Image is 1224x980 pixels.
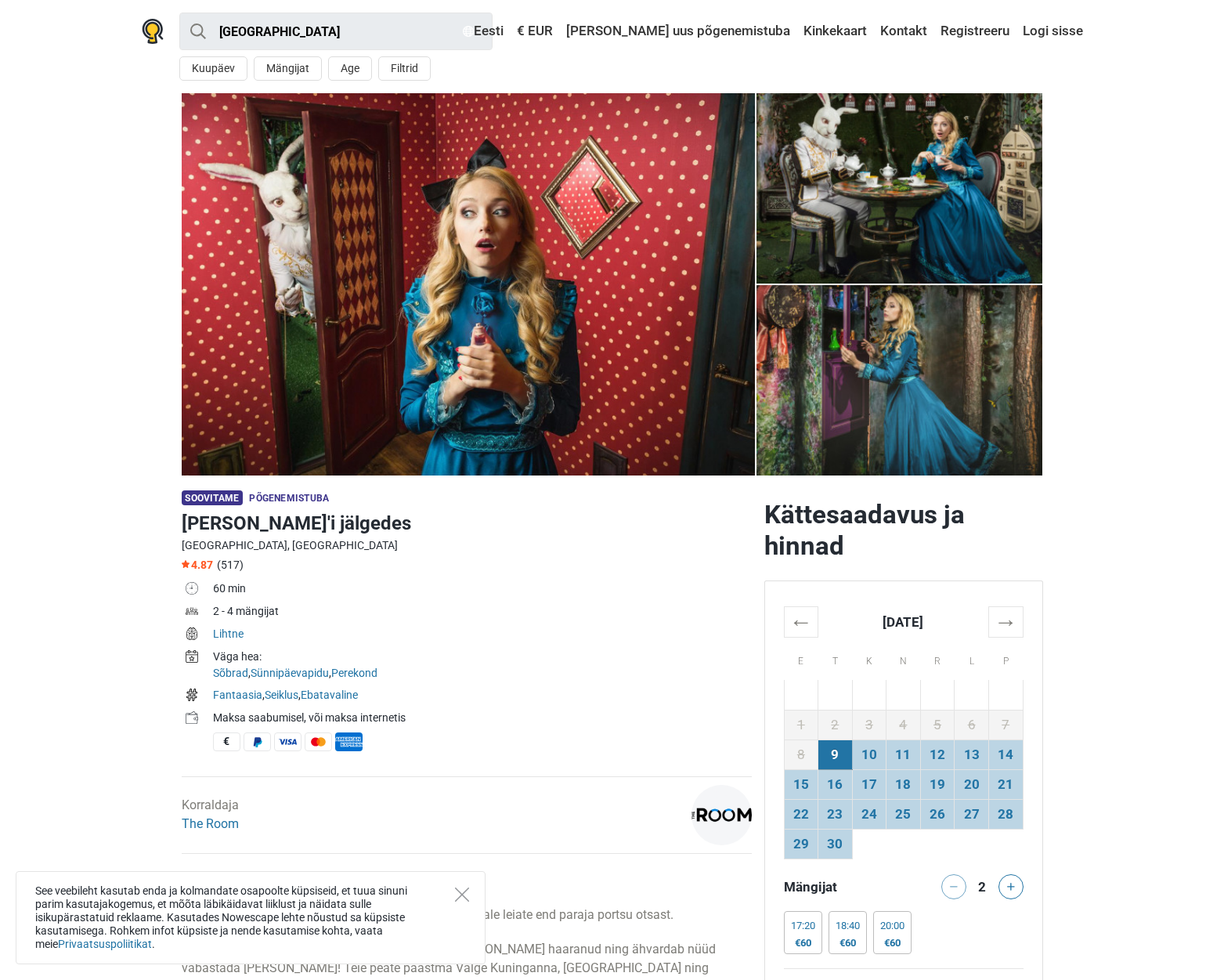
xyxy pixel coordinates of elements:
th: T [818,637,853,680]
a: Logi sisse [1019,17,1083,45]
button: Filtrid [378,56,431,81]
div: See veebileht kasutab enda ja kolmandate osapoolte küpsiseid, et tuua sinuni parim kasutajakogemu... [16,871,486,964]
img: Star [182,560,190,568]
button: Mängijat [254,56,322,81]
td: 23 [818,799,853,829]
td: 30 [818,829,853,859]
span: 4.87 [182,559,213,571]
th: K [852,637,886,680]
span: PayPal [244,732,271,751]
td: 12 [920,740,955,769]
span: Sularaha [213,732,240,751]
td: 19 [920,769,955,799]
div: Väga hea: [213,649,752,665]
a: Alice'i jälgedes photo 9 [182,93,755,476]
div: Maksa saabumisel, või maksa internetis [213,710,752,726]
img: Alice'i jälgedes photo 10 [182,93,755,476]
div: 20:00 [880,920,904,932]
td: 3 [852,710,886,740]
div: 17:20 [791,920,815,932]
td: 16 [818,769,853,799]
a: Fantaasia [213,689,262,701]
td: 2 - 4 mängijat [213,602,752,624]
img: Eesti [463,26,474,37]
a: € EUR [513,17,557,45]
th: E [784,637,818,680]
div: 18:40 [836,920,860,932]
div: Mängijat [778,874,904,899]
td: 6 [955,710,989,740]
td: 17 [852,769,886,799]
button: Close [455,888,469,902]
th: R [920,637,955,680]
th: P [988,637,1023,680]
td: 18 [886,769,921,799]
a: Lihtne [213,627,244,640]
img: Alice'i jälgedes photo 5 [756,285,1043,476]
a: Perekond [331,667,377,679]
td: 15 [784,769,818,799]
td: 9 [818,740,853,769]
td: 1 [784,710,818,740]
a: The Room [182,816,239,831]
a: Alice'i jälgedes photo 3 [756,93,1043,284]
div: 2 [973,874,991,896]
td: 28 [988,799,1023,829]
a: Sünnipäevapidu [251,667,329,679]
span: MasterCard [305,732,332,751]
td: 5 [920,710,955,740]
td: 26 [920,799,955,829]
td: 10 [852,740,886,769]
a: Privaatsuspoliitikat [58,938,152,950]
div: €60 [791,937,815,949]
button: Age [328,56,372,81]
a: Kinkekaart [800,17,871,45]
span: American Express [335,732,363,751]
td: 14 [988,740,1023,769]
a: Ebatavaline [301,689,358,701]
td: 13 [955,740,989,769]
td: 20 [955,769,989,799]
input: proovi “Tallinn” [179,13,493,50]
th: N [886,637,921,680]
span: Visa [274,732,301,751]
td: 25 [886,799,921,829]
td: 4 [886,710,921,740]
td: 2 [818,710,853,740]
img: Nowescape logo [142,19,164,44]
a: Seiklus [265,689,298,701]
div: €60 [880,937,904,949]
span: Soovitame [182,490,244,505]
td: 7 [988,710,1023,740]
th: → [988,606,1023,637]
div: Korraldaja [182,796,239,834]
td: 11 [886,740,921,769]
td: , , [213,685,752,708]
h2: Kättesaadavus ja hinnad [764,499,1043,562]
a: Sõbrad [213,667,248,679]
a: Alice'i jälgedes photo 4 [756,285,1043,476]
span: Põgenemistuba [249,493,329,504]
td: 29 [784,829,818,859]
td: 60 min [213,579,752,602]
img: Alice'i jälgedes photo 4 [756,93,1043,284]
th: ← [784,606,818,637]
div: €60 [836,937,860,949]
td: 8 [784,740,818,769]
div: [GEOGRAPHIC_DATA], [GEOGRAPHIC_DATA] [182,537,752,554]
span: (517) [217,559,244,571]
th: [DATE] [818,606,989,637]
td: 24 [852,799,886,829]
img: 1c9ac0159c94d8d0l.png [691,785,752,845]
a: [PERSON_NAME] uus põgenemistuba [562,17,794,45]
h1: [PERSON_NAME]'i jälgedes [182,509,752,537]
a: Kontakt [876,17,931,45]
a: Eesti [459,17,507,45]
th: L [955,637,989,680]
a: Registreeru [937,17,1013,45]
td: 22 [784,799,818,829]
button: Kuupäev [179,56,247,81]
td: 27 [955,799,989,829]
td: 21 [988,769,1023,799]
td: , , [213,647,752,685]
